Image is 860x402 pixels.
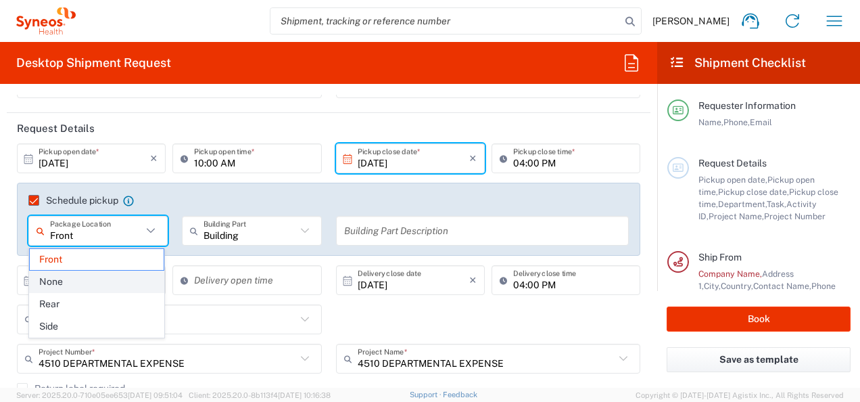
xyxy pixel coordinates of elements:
span: Country, [721,281,753,291]
label: Return label required [17,383,125,394]
span: Project Number [764,211,826,221]
span: Email [750,117,772,127]
i: × [469,269,477,291]
input: Shipment, tracking or reference number [270,8,621,34]
span: City, [704,281,721,291]
h2: Request Details [17,122,95,135]
i: × [469,148,477,169]
a: Support [410,390,444,399]
span: [DATE] 09:51:04 [128,391,183,399]
span: Contact Name, [753,281,811,291]
button: Save as template [667,347,851,372]
span: Side [30,316,164,337]
span: [DATE] 10:16:38 [278,391,331,399]
i: × [150,148,158,169]
button: Book [667,307,851,332]
span: Phone, [723,117,750,127]
span: Request Details [698,158,767,169]
span: Rear [30,294,164,315]
span: Client: 2025.20.0-8b113f4 [189,391,331,399]
span: [PERSON_NAME] [652,15,730,27]
span: Department, [718,199,767,209]
span: Name, [698,117,723,127]
h2: Desktop Shipment Request [16,55,171,71]
span: Pickup open date, [698,175,767,185]
label: Schedule pickup [28,195,118,206]
span: Front [30,249,164,270]
span: Project Name, [709,211,764,221]
h2: Shipment Checklist [669,55,806,71]
span: Requester Information [698,100,796,111]
a: Feedback [443,390,477,399]
span: None [30,271,164,292]
span: Company Name, [698,269,762,279]
span: Ship From [698,252,742,263]
span: Pickup close date, [718,187,789,197]
span: Copyright © [DATE]-[DATE] Agistix Inc., All Rights Reserved [636,389,844,401]
span: Server: 2025.20.0-710e05ee653 [16,391,183,399]
span: Task, [767,199,786,209]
